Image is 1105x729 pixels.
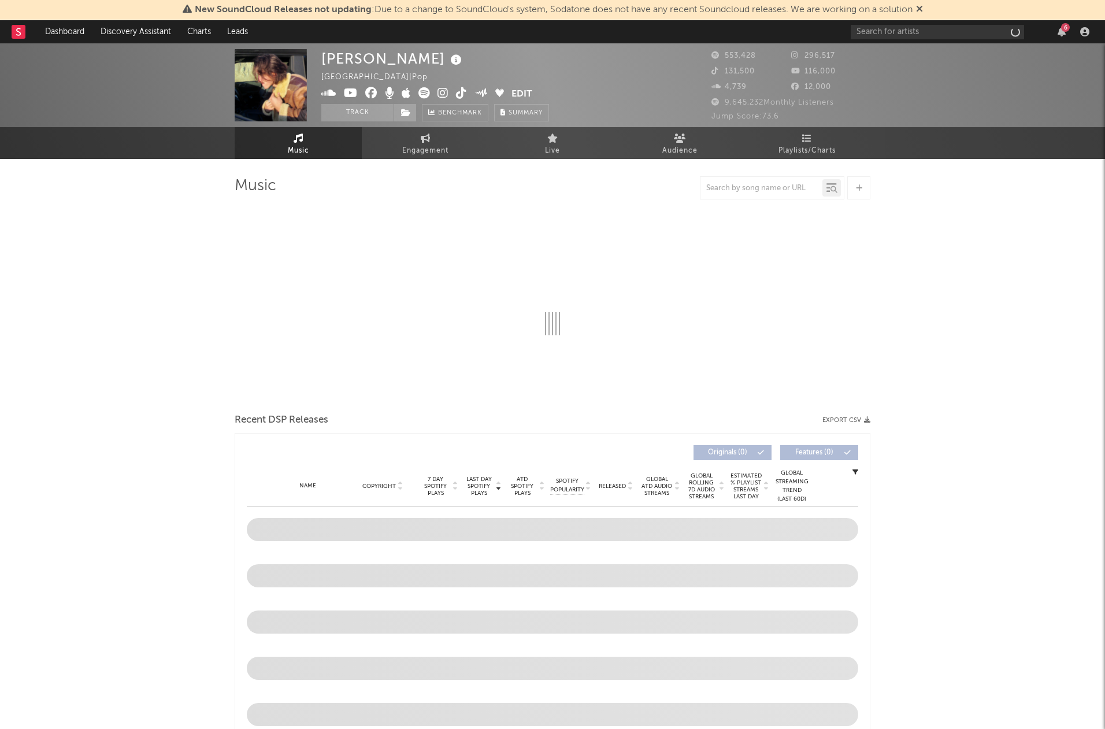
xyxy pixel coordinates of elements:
[780,445,858,460] button: Features(0)
[711,83,747,91] span: 4,739
[463,476,494,497] span: Last Day Spotify Plays
[402,144,448,158] span: Engagement
[321,71,441,84] div: [GEOGRAPHIC_DATA] | Pop
[509,110,543,116] span: Summary
[494,104,549,121] button: Summary
[321,104,394,121] button: Track
[438,106,482,120] span: Benchmark
[711,68,755,75] span: 131,500
[270,482,346,490] div: Name
[641,476,673,497] span: Global ATD Audio Streams
[711,99,834,106] span: 9,645,232 Monthly Listeners
[420,476,451,497] span: 7 Day Spotify Plays
[235,413,328,427] span: Recent DSP Releases
[511,87,532,102] button: Edit
[851,25,1024,39] input: Search for artists
[701,449,754,456] span: Originals ( 0 )
[788,449,841,456] span: Features ( 0 )
[550,477,584,494] span: Spotify Popularity
[507,476,537,497] span: ATD Spotify Plays
[662,144,698,158] span: Audience
[545,144,560,158] span: Live
[179,20,219,43] a: Charts
[694,445,772,460] button: Originals(0)
[711,113,779,120] span: Jump Score: 73.6
[235,127,362,159] a: Music
[616,127,743,159] a: Audience
[822,417,870,424] button: Export CSV
[700,184,822,193] input: Search by song name or URL
[730,472,762,500] span: Estimated % Playlist Streams Last Day
[685,472,717,500] span: Global Rolling 7D Audio Streams
[774,469,809,504] div: Global Streaming Trend (Last 60D)
[916,5,923,14] span: Dismiss
[422,104,488,121] a: Benchmark
[778,144,836,158] span: Playlists/Charts
[791,83,831,91] span: 12,000
[362,483,396,490] span: Copyright
[362,127,489,159] a: Engagement
[92,20,179,43] a: Discovery Assistant
[288,144,309,158] span: Music
[1061,23,1070,32] div: 6
[195,5,913,14] span: : Due to a change to SoundCloud's system, Sodatone does not have any recent Soundcloud releases. ...
[37,20,92,43] a: Dashboard
[321,49,465,68] div: [PERSON_NAME]
[219,20,256,43] a: Leads
[791,68,836,75] span: 116,000
[599,483,626,490] span: Released
[489,127,616,159] a: Live
[195,5,372,14] span: New SoundCloud Releases not updating
[711,52,756,60] span: 553,428
[791,52,835,60] span: 296,517
[1058,27,1066,36] button: 6
[743,127,870,159] a: Playlists/Charts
